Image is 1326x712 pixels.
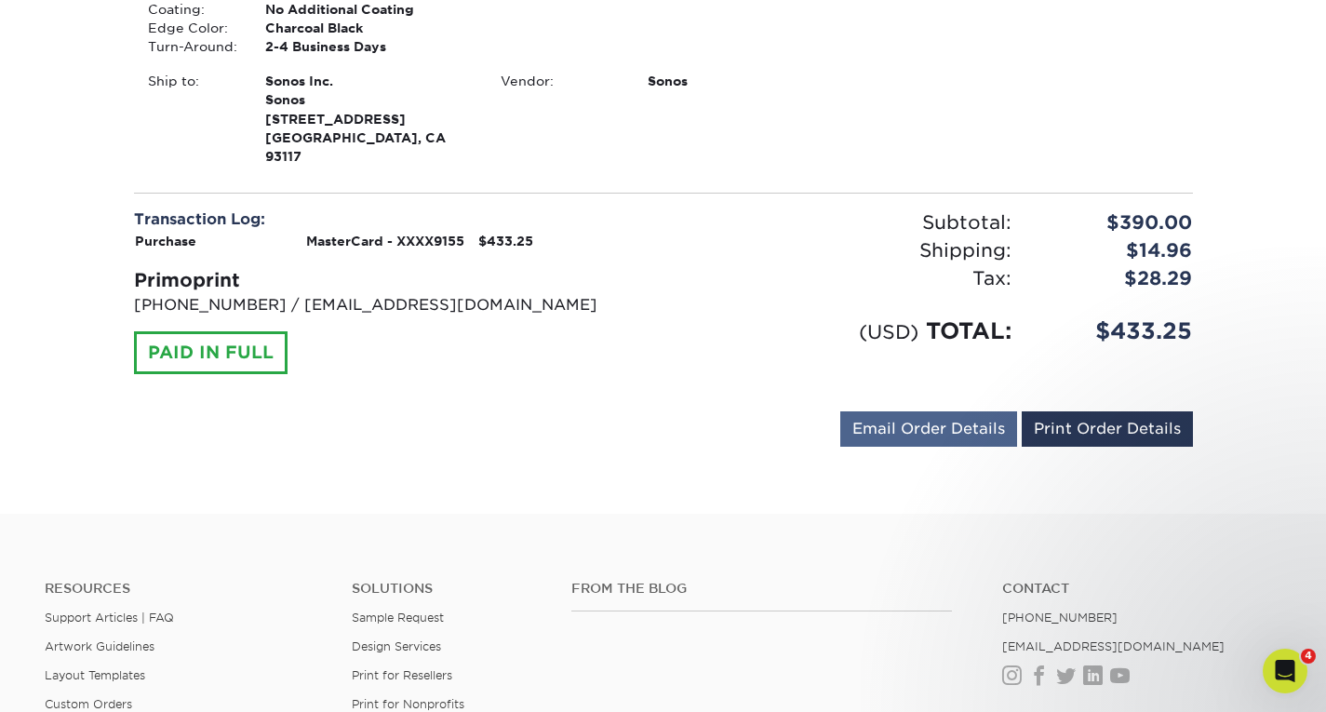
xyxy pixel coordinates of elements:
div: Edge Color: [134,19,251,37]
span: [STREET_ADDRESS] [265,110,473,128]
a: Sample Request [352,611,444,625]
div: PAID IN FULL [134,331,288,374]
span: Sonos Inc. [265,72,473,90]
iframe: Google Customer Reviews [5,655,158,705]
div: $390.00 [1025,208,1207,236]
h4: Solutions [352,581,543,597]
a: Support Articles | FAQ [45,611,174,625]
div: Ship to: [134,72,251,167]
a: [PHONE_NUMBER] [1002,611,1118,625]
strong: $433.25 [478,234,533,249]
span: Sonos [265,90,473,109]
div: Subtotal: [663,208,1025,236]
div: $14.96 [1025,236,1207,264]
div: Turn-Around: [134,37,251,56]
div: Tax: [663,264,1025,292]
div: Sonos [634,72,839,90]
div: Charcoal Black [251,19,487,37]
h4: Resources [45,581,324,597]
h4: From the Blog [571,581,951,597]
div: $28.29 [1025,264,1207,292]
p: [PHONE_NUMBER] / [EMAIL_ADDRESS][DOMAIN_NAME] [134,294,650,316]
span: TOTAL: [926,317,1011,344]
a: Design Services [352,639,441,653]
div: Shipping: [663,236,1025,264]
div: Vendor: [487,72,634,90]
a: Artwork Guidelines [45,639,154,653]
iframe: Intercom live chat [1263,649,1307,693]
a: Email Order Details [840,411,1017,447]
div: 2-4 Business Days [251,37,487,56]
a: Print for Resellers [352,668,452,682]
strong: [GEOGRAPHIC_DATA], CA 93117 [265,72,473,165]
strong: Purchase [135,234,196,249]
a: Print Order Details [1022,411,1193,447]
span: 4 [1301,649,1316,664]
strong: MasterCard - XXXX9155 [306,234,464,249]
a: [EMAIL_ADDRESS][DOMAIN_NAME] [1002,639,1225,653]
div: $433.25 [1025,315,1207,348]
div: Primoprint [134,266,650,294]
a: Print for Nonprofits [352,697,464,711]
div: Transaction Log: [134,208,650,231]
a: Contact [1002,581,1281,597]
small: (USD) [859,320,918,343]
